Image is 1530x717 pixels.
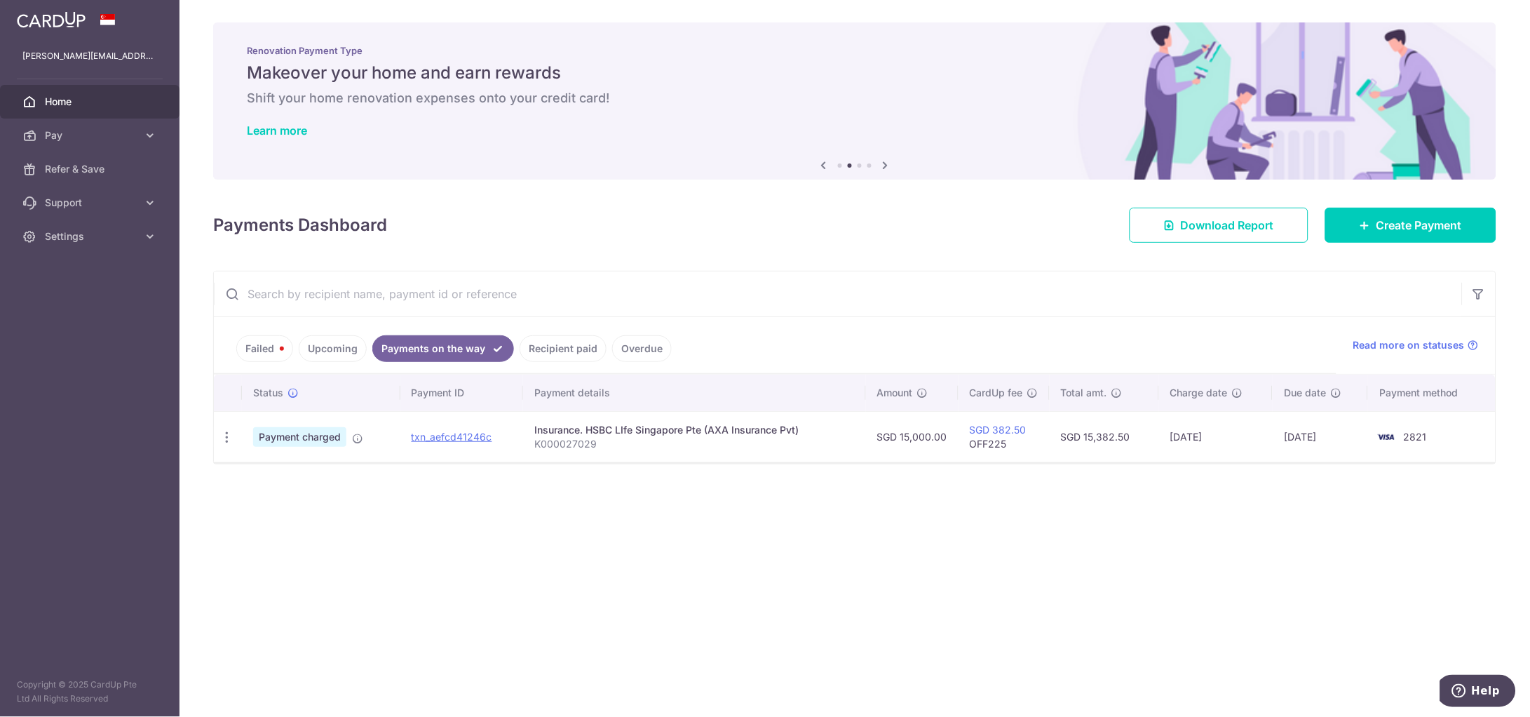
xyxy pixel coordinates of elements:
[400,375,524,411] th: Payment ID
[412,431,492,443] a: txn_aefcd41246c
[523,375,865,411] th: Payment details
[1376,217,1462,234] span: Create Payment
[45,128,137,142] span: Pay
[1325,208,1496,243] a: Create Payment
[299,335,367,362] a: Upcoming
[1440,675,1516,710] iframe: Opens a widget where you can find more information
[970,424,1027,436] a: SGD 382.50
[247,123,307,138] a: Learn more
[247,90,1463,107] h6: Shift your home renovation expenses onto your credit card!
[1159,411,1273,462] td: [DATE]
[612,335,672,362] a: Overdue
[372,335,514,362] a: Payments on the way
[1061,386,1107,400] span: Total amt.
[247,45,1463,56] p: Renovation Payment Type
[1170,386,1228,400] span: Charge date
[236,335,293,362] a: Failed
[253,386,283,400] span: Status
[1353,338,1479,352] a: Read more on statuses
[22,49,157,63] p: [PERSON_NAME][EMAIL_ADDRESS][DOMAIN_NAME]
[1284,386,1326,400] span: Due date
[214,272,1462,316] input: Search by recipient name, payment id or reference
[534,423,854,437] div: Insurance. HSBC LIfe Singapore Pte (AXA Insurance Pvt)
[1130,208,1308,243] a: Download Report
[45,162,137,176] span: Refer & Save
[959,411,1050,462] td: OFF225
[877,386,913,400] span: Amount
[253,427,346,447] span: Payment charged
[866,411,959,462] td: SGD 15,000.00
[520,335,607,362] a: Recipient paid
[45,196,137,210] span: Support
[45,95,137,109] span: Home
[1403,431,1426,443] span: 2821
[1050,411,1159,462] td: SGD 15,382.50
[1273,411,1368,462] td: [DATE]
[45,229,137,243] span: Settings
[213,22,1496,180] img: Renovation banner
[1353,338,1465,352] span: Read more on statuses
[1181,217,1274,234] span: Download Report
[247,62,1463,84] h5: Makeover your home and earn rewards
[213,213,387,238] h4: Payments Dashboard
[970,386,1023,400] span: CardUp fee
[534,437,854,451] p: K000027029
[17,11,86,28] img: CardUp
[1372,429,1400,445] img: Bank Card
[1368,375,1496,411] th: Payment method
